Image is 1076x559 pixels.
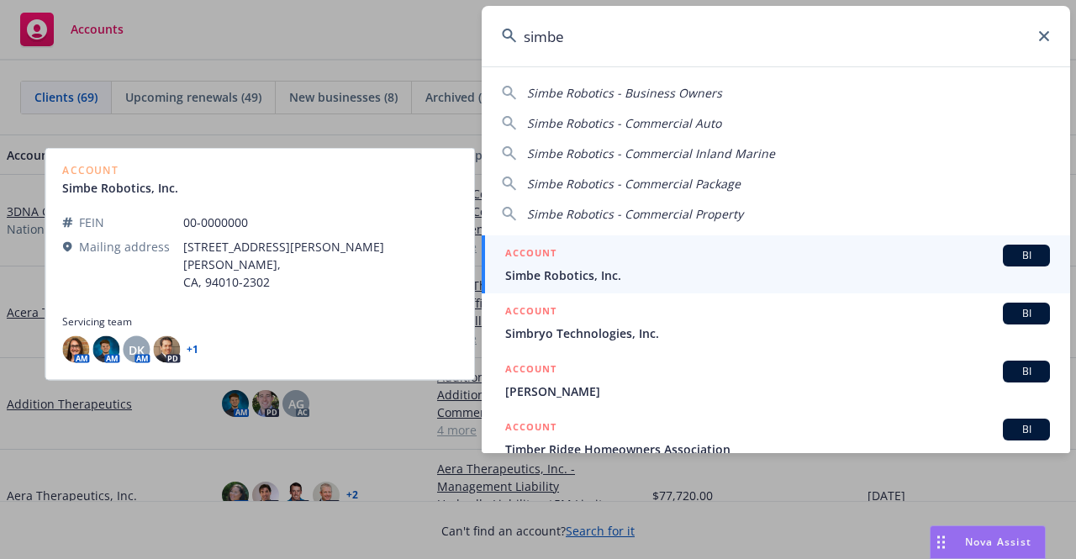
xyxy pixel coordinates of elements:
span: Simbryo Technologies, Inc. [505,324,1050,342]
span: BI [1010,248,1043,263]
span: BI [1010,422,1043,437]
span: Simbe Robotics - Business Owners [527,85,722,101]
span: Simbe Robotics - Commercial Auto [527,115,721,131]
h5: ACCOUNT [505,303,556,323]
span: Simbe Robotics - Commercial Property [527,206,743,222]
input: Search... [482,6,1070,66]
button: Nova Assist [930,525,1046,559]
div: Drag to move [931,526,952,558]
span: Simbe Robotics, Inc. [505,266,1050,284]
span: Simbe Robotics - Commercial Inland Marine [527,145,775,161]
span: Nova Assist [965,535,1031,549]
span: [PERSON_NAME] [505,382,1050,400]
a: ACCOUNTBI[PERSON_NAME] [482,351,1070,409]
a: ACCOUNTBISimbryo Technologies, Inc. [482,293,1070,351]
h5: ACCOUNT [505,361,556,381]
span: Simbe Robotics - Commercial Package [527,176,741,192]
span: BI [1010,306,1043,321]
a: ACCOUNTBITimber Ridge Homeowners Association [482,409,1070,467]
h5: ACCOUNT [505,419,556,439]
h5: ACCOUNT [505,245,556,265]
span: BI [1010,364,1043,379]
span: Timber Ridge Homeowners Association [505,440,1050,458]
a: ACCOUNTBISimbe Robotics, Inc. [482,235,1070,293]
